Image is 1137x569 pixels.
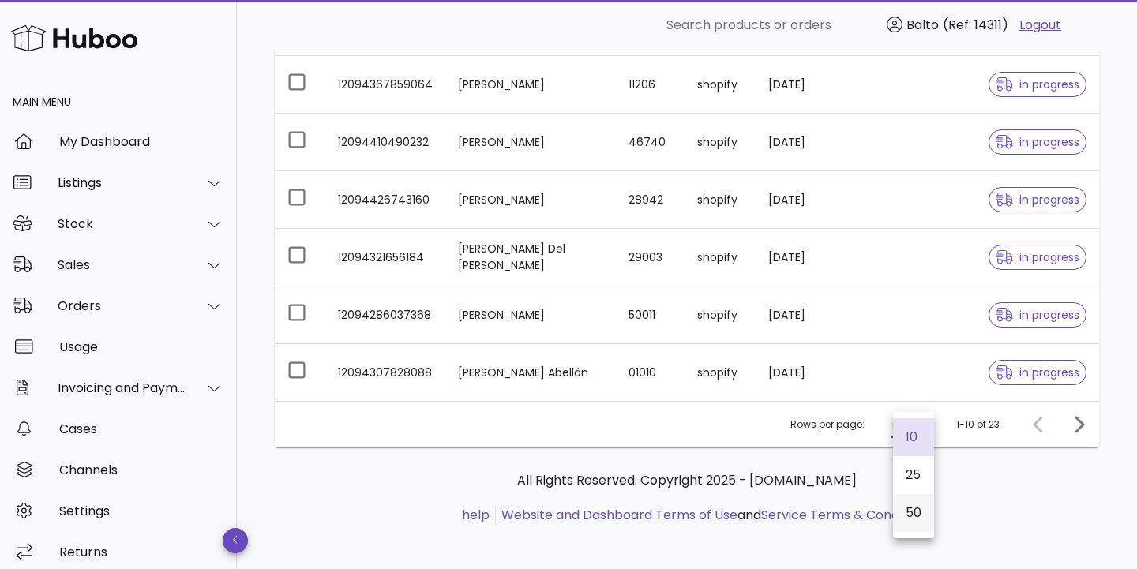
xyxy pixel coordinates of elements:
[59,421,224,436] div: Cases
[685,114,756,171] td: shopify
[59,503,224,518] div: Settings
[996,252,1079,263] span: in progress
[58,380,186,395] div: Invoicing and Payments
[58,298,186,313] div: Orders
[616,56,685,114] td: 11206
[287,471,1086,490] p: All Rights Reserved. Copyright 2025 - [DOMAIN_NAME]
[906,505,921,520] div: 50
[996,79,1079,90] span: in progress
[996,309,1079,320] span: in progress
[891,417,901,432] div: 10
[58,216,186,231] div: Stock
[325,56,445,114] td: 12094367859064
[616,114,685,171] td: 46740
[616,171,685,229] td: 28942
[906,429,921,444] div: 10
[58,175,186,190] div: Listings
[445,114,616,171] td: [PERSON_NAME]
[996,194,1079,205] span: in progress
[325,171,445,229] td: 12094426743160
[59,339,224,354] div: Usage
[996,367,1079,378] span: in progress
[11,21,137,55] img: Huboo Logo
[685,286,756,344] td: shopify
[790,402,926,447] div: Rows per page:
[756,56,831,114] td: [DATE]
[59,134,224,149] div: My Dashboard
[685,56,756,114] td: shopify
[756,171,831,229] td: [DATE]
[616,229,685,286] td: 29003
[462,506,490,524] a: help
[891,412,926,437] div: 10Rows per page:
[59,462,224,477] div: Channels
[943,16,1008,34] span: (Ref: 14311)
[756,229,831,286] td: [DATE]
[616,286,685,344] td: 50011
[1019,16,1061,35] a: Logout
[325,114,445,171] td: 12094410490232
[685,171,756,229] td: shopify
[756,344,831,401] td: [DATE]
[685,229,756,286] td: shopify
[761,506,932,524] a: Service Terms & Conditions
[445,286,616,344] td: [PERSON_NAME]
[996,137,1079,148] span: in progress
[496,506,932,525] li: and
[616,344,685,401] td: 01010
[325,229,445,286] td: 12094321656184
[445,56,616,114] td: [PERSON_NAME]
[756,114,831,171] td: [DATE]
[906,16,939,34] span: Balto
[58,257,186,272] div: Sales
[956,417,1000,432] div: 1-10 of 23
[445,171,616,229] td: [PERSON_NAME]
[445,229,616,286] td: [PERSON_NAME] Del [PERSON_NAME]
[445,344,616,401] td: [PERSON_NAME] Abellán
[325,344,445,401] td: 12094307828088
[1064,410,1093,439] button: Next page
[59,545,224,560] div: Returns
[756,286,831,344] td: [DATE]
[685,344,756,401] td: shopify
[906,467,921,482] div: 25
[325,286,445,344] td: 12094286037368
[501,506,737,524] a: Website and Dashboard Terms of Use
